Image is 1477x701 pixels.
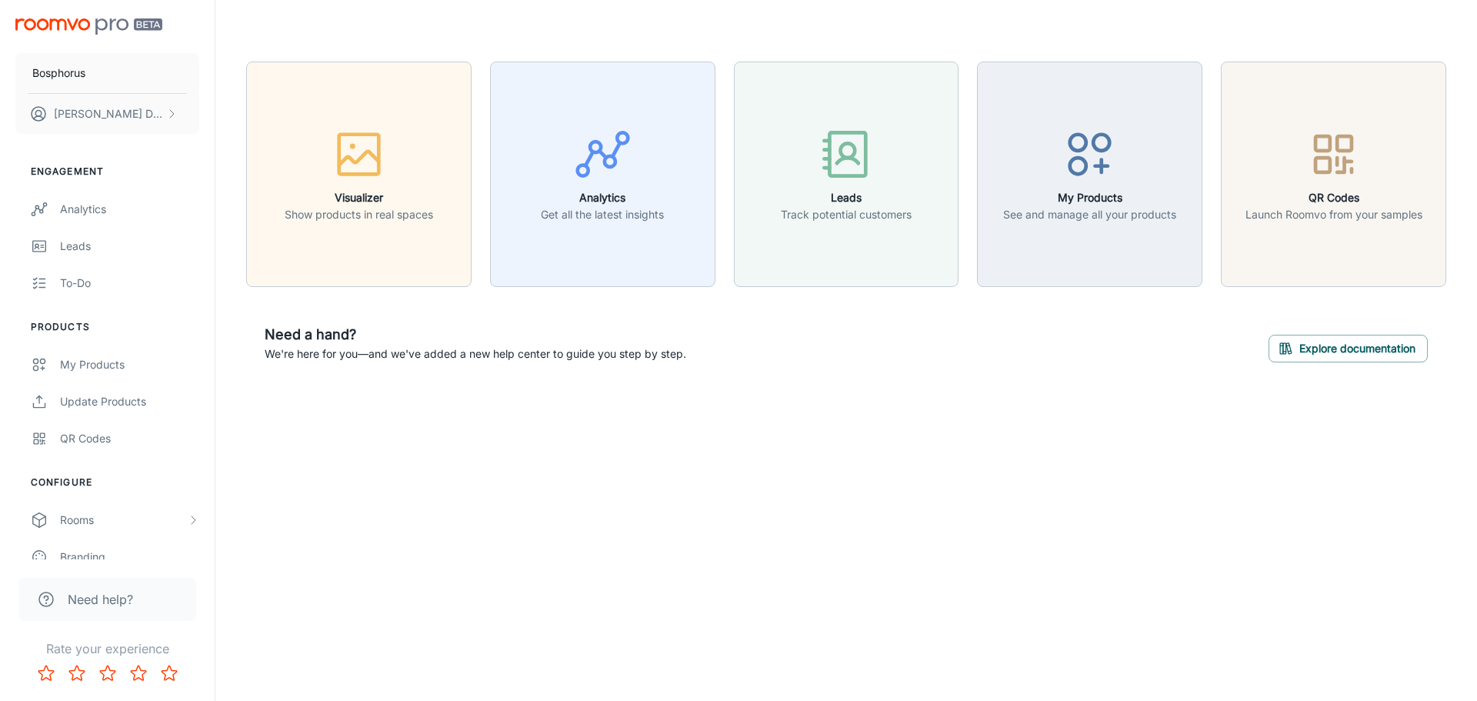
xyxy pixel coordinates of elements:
button: LeadsTrack potential customers [734,62,959,287]
div: My Products [60,356,199,373]
h6: QR Codes [1245,189,1422,206]
a: AnalyticsGet all the latest insights [490,165,715,181]
div: To-do [60,275,199,292]
p: Track potential customers [781,206,912,223]
p: Launch Roomvo from your samples [1245,206,1422,223]
h6: Need a hand? [265,324,686,345]
div: QR Codes [60,430,199,447]
img: Roomvo PRO Beta [15,18,162,35]
p: [PERSON_NAME] Dalkiran [54,105,162,122]
p: Show products in real spaces [285,206,433,223]
a: LeadsTrack potential customers [734,165,959,181]
p: See and manage all your products [1003,206,1176,223]
h6: Leads [781,189,912,206]
a: Explore documentation [1269,339,1428,355]
p: Bosphorus [32,65,85,82]
button: Bosphorus [15,53,199,93]
div: Update Products [60,393,199,410]
p: Get all the latest insights [541,206,664,223]
a: My ProductsSee and manage all your products [977,165,1202,181]
h6: My Products [1003,189,1176,206]
button: Explore documentation [1269,335,1428,362]
button: QR CodesLaunch Roomvo from your samples [1221,62,1446,287]
h6: Analytics [541,189,664,206]
button: AnalyticsGet all the latest insights [490,62,715,287]
button: My ProductsSee and manage all your products [977,62,1202,287]
button: VisualizerShow products in real spaces [246,62,472,287]
a: QR CodesLaunch Roomvo from your samples [1221,165,1446,181]
div: Analytics [60,201,199,218]
p: We're here for you—and we've added a new help center to guide you step by step. [265,345,686,362]
div: Leads [60,238,199,255]
h6: Visualizer [285,189,433,206]
button: [PERSON_NAME] Dalkiran [15,94,199,134]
